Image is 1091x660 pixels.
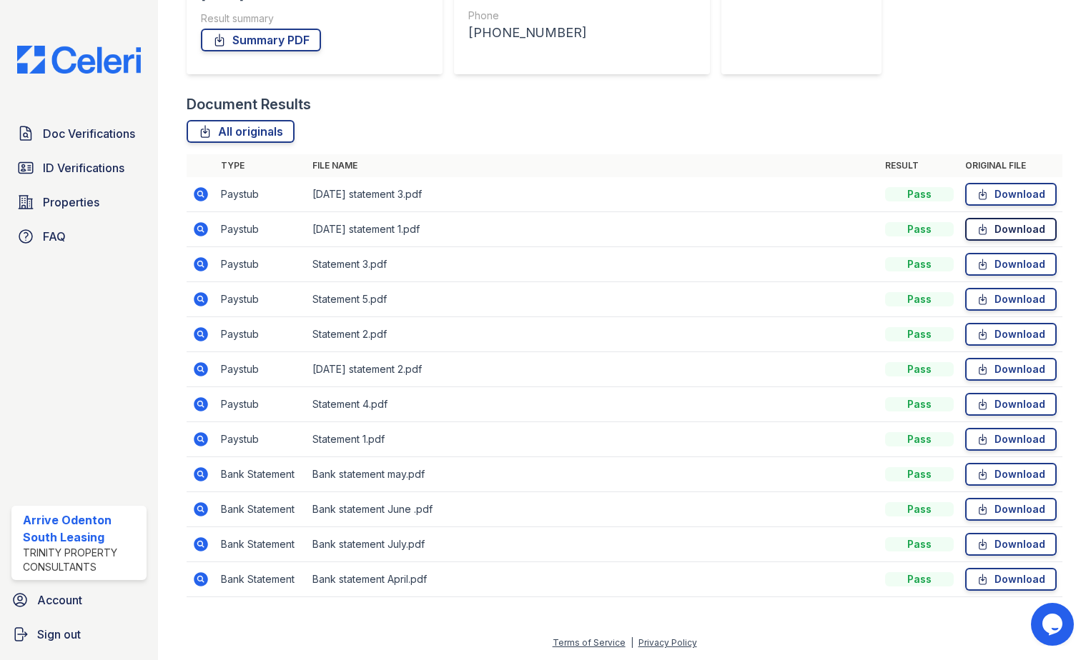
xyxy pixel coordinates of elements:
a: Download [965,288,1057,311]
div: Pass [885,432,954,446]
a: Terms of Service [553,637,626,648]
a: Download [965,358,1057,381]
td: Paystub [215,387,307,422]
th: Result [879,154,959,177]
div: Pass [885,502,954,516]
a: Account [6,586,152,614]
a: ID Verifications [11,154,147,182]
td: Statement 5.pdf [307,282,879,317]
div: Pass [885,327,954,341]
a: Download [965,533,1057,556]
a: Download [965,498,1057,521]
a: Download [965,428,1057,451]
td: Paystub [215,177,307,212]
span: Account [37,591,82,609]
a: Download [965,393,1057,416]
td: Bank Statement [215,562,307,597]
td: Statement 1.pdf [307,422,879,457]
a: FAQ [11,222,147,251]
a: Download [965,323,1057,346]
img: CE_Logo_Blue-a8612792a0a2168367f1c8372b55b34899dd931a85d93a1a3d3e32e68fde9ad4.png [6,46,152,74]
td: Statement 2.pdf [307,317,879,352]
th: Type [215,154,307,177]
td: Bank Statement [215,457,307,492]
a: Summary PDF [201,29,321,51]
span: Doc Verifications [43,125,135,142]
div: Pass [885,467,954,481]
a: Download [965,568,1057,591]
div: Arrive Odenton South Leasing [23,511,141,546]
td: [DATE] statement 2.pdf [307,352,879,387]
td: Bank statement June .pdf [307,492,879,527]
div: Pass [885,362,954,376]
div: Pass [885,257,954,271]
a: Properties [11,188,147,216]
div: Pass [885,292,954,306]
a: Download [965,463,1057,486]
div: Pass [885,222,954,236]
a: Download [965,218,1057,241]
a: Privacy Policy [638,637,697,648]
td: [DATE] statement 3.pdf [307,177,879,212]
th: File name [307,154,879,177]
span: Sign out [37,626,81,643]
div: [PHONE_NUMBER] [468,23,696,43]
div: Result summary [201,11,428,26]
td: Paystub [215,422,307,457]
th: Original file [959,154,1062,177]
div: Pass [885,537,954,551]
a: Download [965,253,1057,276]
td: Statement 3.pdf [307,247,879,282]
div: Trinity Property Consultants [23,546,141,574]
td: Bank Statement [215,527,307,562]
td: Paystub [215,352,307,387]
td: Paystub [215,212,307,247]
div: Pass [885,187,954,201]
td: Bank Statement [215,492,307,527]
iframe: chat widget [1031,603,1077,646]
a: Download [965,183,1057,206]
td: [DATE] statement 1.pdf [307,212,879,247]
td: Paystub [215,317,307,352]
span: ID Verifications [43,159,124,176]
div: Document Results [187,94,311,114]
a: Sign out [6,620,152,649]
td: Paystub [215,282,307,317]
td: Statement 4.pdf [307,387,879,422]
span: FAQ [43,228,66,245]
div: Pass [885,397,954,411]
div: Pass [885,572,954,586]
div: Phone [468,9,696,23]
a: Doc Verifications [11,119,147,148]
div: | [631,637,633,648]
a: All originals [187,120,295,143]
td: Bank statement April.pdf [307,562,879,597]
td: Paystub [215,247,307,282]
td: Bank statement may.pdf [307,457,879,492]
td: Bank statement July.pdf [307,527,879,562]
span: Properties [43,194,99,211]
